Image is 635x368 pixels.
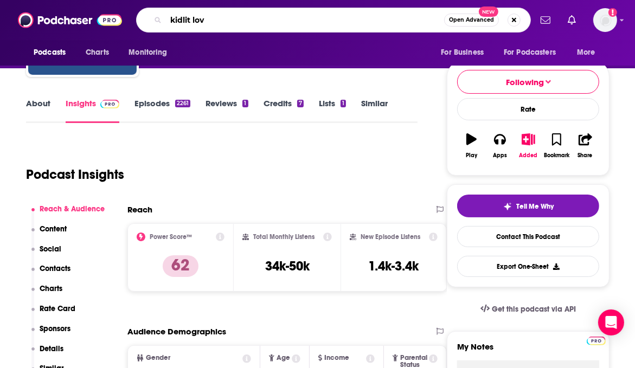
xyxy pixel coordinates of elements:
svg: Add a profile image [608,8,617,17]
a: Pro website [587,335,606,345]
span: Get this podcast via API [492,305,576,314]
button: Rate Card [31,304,76,324]
a: Similar [361,98,388,123]
h3: 34k-50k [265,258,310,274]
span: Open Advanced [449,17,494,23]
div: Play [466,152,477,159]
button: Reach & Audience [31,204,105,224]
button: Apps [486,126,514,165]
p: Social [40,244,61,254]
div: 7 [297,100,304,107]
a: Lists1 [319,98,346,123]
span: For Business [441,45,484,60]
a: Show notifications dropdown [536,11,555,29]
h2: Audience Demographics [127,326,226,337]
p: 62 [163,255,198,277]
button: Open AdvancedNew [444,14,499,27]
button: Sponsors [31,324,71,344]
button: Show profile menu [593,8,617,32]
span: Age [277,354,290,361]
h2: New Episode Listens [361,233,420,241]
div: Search podcasts, credits, & more... [136,8,531,33]
h2: Power Score™ [150,233,192,241]
button: Share [571,126,599,165]
span: For Podcasters [504,45,556,60]
a: InsightsPodchaser Pro [66,98,119,123]
button: Details [31,344,64,364]
div: Apps [493,152,507,159]
p: Rate Card [40,304,75,313]
p: Reach & Audience [40,204,105,214]
img: tell me why sparkle [503,202,512,211]
a: Charts [79,42,116,63]
button: open menu [569,42,609,63]
button: Play [457,126,485,165]
a: Get this podcast via API [472,296,585,322]
div: Bookmark [544,152,569,159]
a: Episodes2261 [134,98,190,123]
p: Charts [40,284,62,293]
a: Show notifications dropdown [563,11,580,29]
a: About [26,98,50,123]
button: open menu [433,42,497,63]
button: Bookmark [543,126,571,165]
div: Share [578,152,593,159]
p: Details [40,344,63,353]
div: 1 [242,100,248,107]
h2: Total Monthly Listens [253,233,315,241]
button: tell me why sparkleTell Me Why [457,195,599,217]
input: Search podcasts, credits, & more... [166,11,444,29]
button: Content [31,224,67,244]
span: Income [324,354,349,361]
span: Following [506,77,544,87]
button: Added [514,126,542,165]
span: Logged in as kkneafsey [593,8,617,32]
a: Credits7 [264,98,304,123]
button: Export One-Sheet [457,256,599,277]
button: open menu [26,42,80,63]
span: Monitoring [129,45,167,60]
span: Charts [86,45,109,60]
span: Podcasts [34,45,66,60]
p: Content [40,224,67,234]
a: Contact This Podcast [457,226,599,247]
div: Rate [457,98,599,120]
button: open menu [121,42,181,63]
button: Charts [31,284,63,304]
span: Tell Me Why [516,202,554,211]
button: Contacts [31,264,71,284]
p: Sponsors [40,324,70,333]
img: Podchaser - Follow, Share and Rate Podcasts [18,10,122,30]
span: Gender [146,354,170,361]
div: 1 [341,100,346,107]
h2: Reach [127,204,152,215]
label: My Notes [457,341,599,360]
img: Podchaser Pro [587,337,606,345]
img: Podchaser Pro [100,100,119,108]
span: More [577,45,595,60]
button: Following [457,70,599,94]
a: Reviews1 [206,98,248,123]
img: User Profile [593,8,617,32]
button: open menu [497,42,572,63]
button: Social [31,244,62,264]
span: New [479,7,498,17]
p: Contacts [40,264,70,273]
div: 2261 [175,100,190,107]
div: Open Intercom Messenger [598,309,624,335]
h1: Podcast Insights [26,166,124,183]
h3: 1.4k-3.4k [369,258,419,274]
div: Added [519,152,537,159]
